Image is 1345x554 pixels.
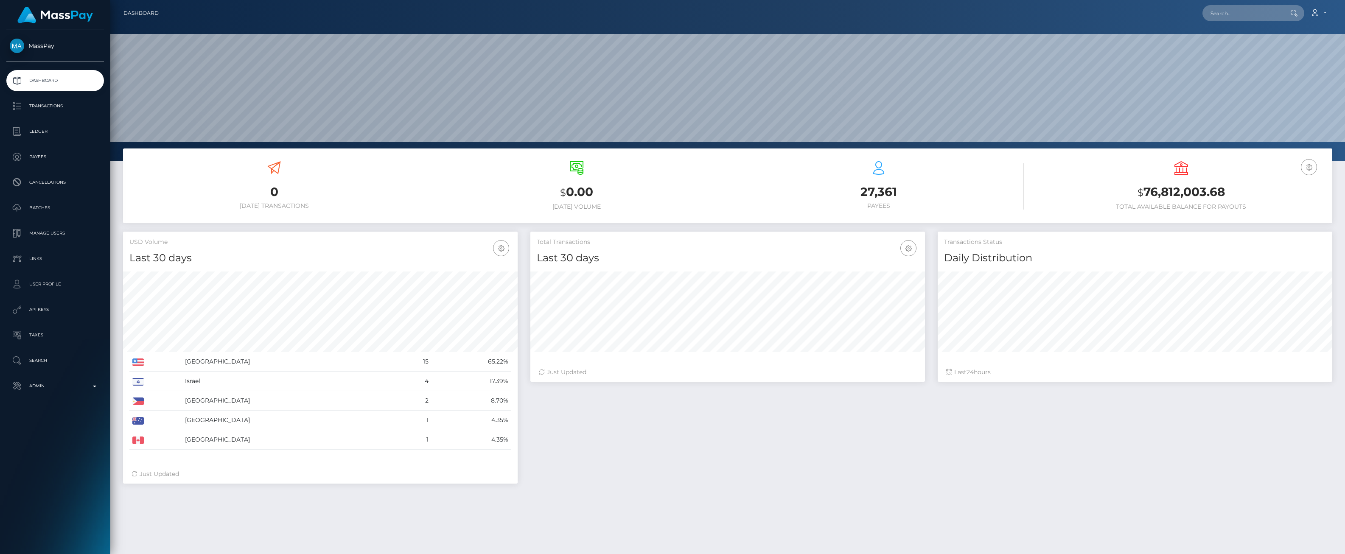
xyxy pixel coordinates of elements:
[6,325,104,346] a: Taxes
[6,375,104,397] a: Admin
[397,372,432,391] td: 4
[129,202,419,210] h6: [DATE] Transactions
[10,227,101,240] p: Manage Users
[6,197,104,218] a: Batches
[6,350,104,371] a: Search
[6,172,104,193] a: Cancellations
[432,372,511,391] td: 17.39%
[10,151,101,163] p: Payees
[10,252,101,265] p: Links
[537,238,919,246] h5: Total Transactions
[967,368,974,376] span: 24
[944,251,1326,266] h4: Daily Distribution
[397,352,432,372] td: 15
[10,354,101,367] p: Search
[1037,203,1326,210] h6: Total Available Balance for Payouts
[946,368,1324,377] div: Last hours
[182,411,397,430] td: [GEOGRAPHIC_DATA]
[432,411,511,430] td: 4.35%
[432,352,511,372] td: 65.22%
[6,70,104,91] a: Dashboard
[1202,5,1282,21] input: Search...
[10,380,101,392] p: Admin
[1138,187,1143,199] small: $
[132,470,509,478] div: Just Updated
[132,358,144,366] img: US.png
[397,391,432,411] td: 2
[397,411,432,430] td: 1
[10,176,101,189] p: Cancellations
[944,238,1326,246] h5: Transactions Status
[6,223,104,244] a: Manage Users
[17,7,93,23] img: MassPay Logo
[10,100,101,112] p: Transactions
[6,274,104,295] a: User Profile
[129,238,511,246] h5: USD Volume
[132,378,144,386] img: IL.png
[10,125,101,138] p: Ledger
[132,436,144,444] img: CA.png
[539,368,916,377] div: Just Updated
[734,184,1024,200] h3: 27,361
[10,303,101,316] p: API Keys
[432,391,511,411] td: 8.70%
[6,42,104,50] span: MassPay
[537,251,919,266] h4: Last 30 days
[432,430,511,450] td: 4.35%
[6,146,104,168] a: Payees
[129,184,419,200] h3: 0
[432,203,722,210] h6: [DATE] Volume
[182,430,397,450] td: [GEOGRAPHIC_DATA]
[182,391,397,411] td: [GEOGRAPHIC_DATA]
[560,187,566,199] small: $
[132,417,144,425] img: AU.png
[10,39,24,53] img: MassPay
[1037,184,1326,201] h3: 76,812,003.68
[397,430,432,450] td: 1
[432,184,722,201] h3: 0.00
[10,278,101,291] p: User Profile
[129,251,511,266] h4: Last 30 days
[10,201,101,214] p: Batches
[132,397,144,405] img: PH.png
[10,74,101,87] p: Dashboard
[734,202,1024,210] h6: Payees
[182,372,397,391] td: Israel
[182,352,397,372] td: [GEOGRAPHIC_DATA]
[6,121,104,142] a: Ledger
[10,329,101,341] p: Taxes
[6,95,104,117] a: Transactions
[6,299,104,320] a: API Keys
[6,248,104,269] a: Links
[123,4,159,22] a: Dashboard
